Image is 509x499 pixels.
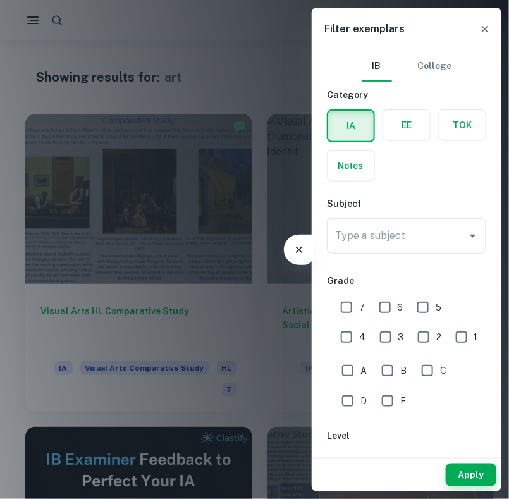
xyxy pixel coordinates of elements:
button: IA [328,111,374,141]
span: B [400,364,407,378]
button: Apply [446,464,496,486]
button: Filter [286,237,312,262]
span: 3 [398,330,404,344]
h6: Level [327,429,486,443]
span: 5 [436,300,441,314]
button: EE [383,110,430,140]
h6: Subject [327,197,486,211]
button: TOK [439,110,486,140]
span: 2 [436,330,441,344]
span: A [360,364,367,378]
h6: Grade [327,274,486,288]
span: 1 [474,330,478,344]
button: Open [464,227,482,245]
span: C [440,364,446,378]
span: 4 [359,330,365,344]
span: 6 [398,300,403,314]
button: Notes [328,151,374,181]
span: 7 [359,300,365,314]
button: IB [362,51,392,82]
h6: Category [327,88,486,102]
span: E [400,394,406,408]
div: Filter type choice [362,51,451,82]
h6: Filter exemplars [324,22,405,37]
button: College [417,51,451,82]
span: D [360,394,367,408]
